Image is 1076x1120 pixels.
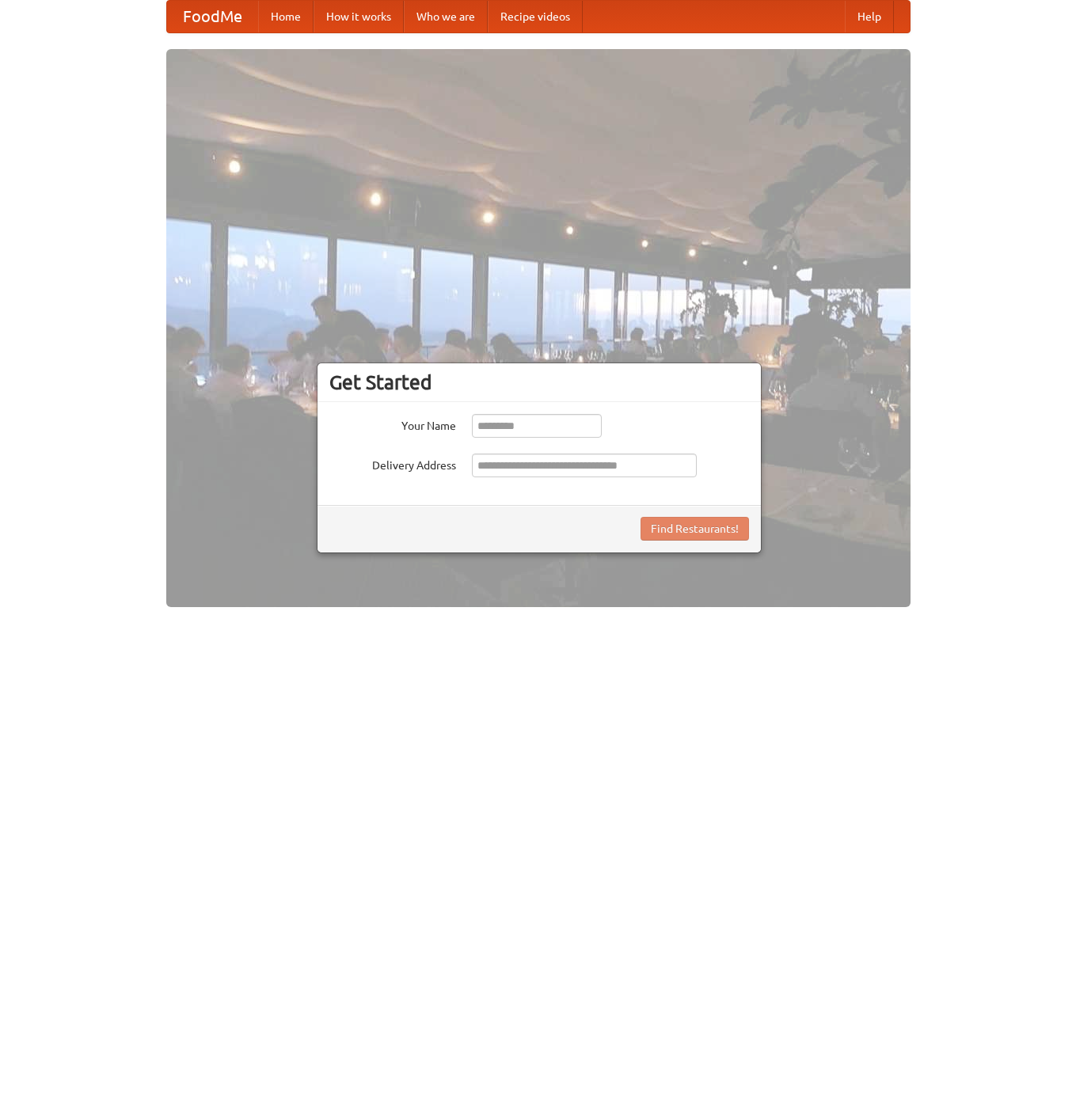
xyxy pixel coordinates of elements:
[488,1,583,32] a: Recipe videos
[329,454,456,473] label: Delivery Address
[314,1,404,32] a: How it works
[404,1,488,32] a: Who we are
[167,1,258,32] a: FoodMe
[258,1,314,32] a: Home
[329,414,456,434] label: Your Name
[641,517,749,541] button: Find Restaurants!
[845,1,894,32] a: Help
[329,370,749,394] h3: Get Started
